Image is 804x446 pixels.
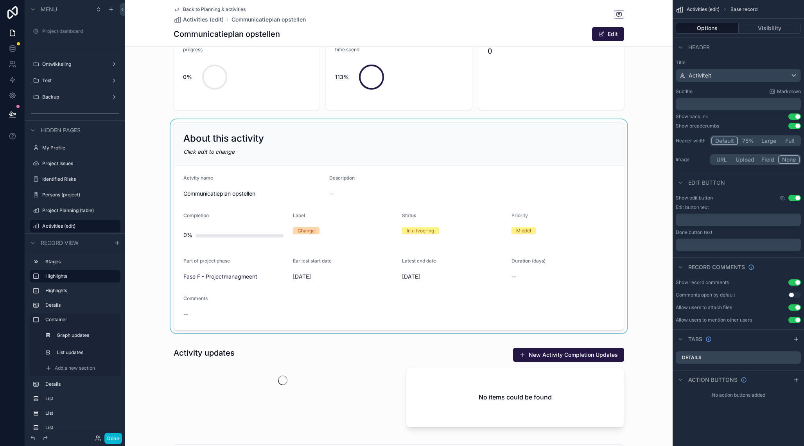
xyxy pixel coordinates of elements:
[42,28,119,34] label: Project dashboard
[688,335,702,343] span: Tabs
[25,252,125,430] div: scrollable content
[41,239,79,247] span: Record view
[777,88,801,95] span: Markdown
[687,6,720,13] span: Activities (edit)
[104,433,122,444] button: Done
[45,410,117,416] label: List
[676,123,719,129] div: Show breadcrumbs
[174,29,280,40] h1: Communicatieplan opstellen
[45,396,117,402] label: List
[45,302,117,308] label: Details
[676,204,709,210] label: Edit button text
[778,155,800,164] button: None
[758,137,780,145] button: Large
[174,6,246,13] a: Back to Planning & activities
[45,273,114,279] label: Highlights
[55,365,95,371] span: Add a new section
[676,23,739,34] button: Options
[688,263,745,271] span: Record comments
[688,43,710,51] span: Header
[711,137,738,145] button: Default
[183,16,224,23] span: Activities (edit)
[739,23,801,34] button: Visibility
[769,88,801,95] a: Markdown
[42,223,116,229] label: Activities (edit)
[676,239,801,251] div: scrollable content
[689,72,711,79] span: Activiteit
[676,292,735,298] div: Comments open by default
[676,195,713,201] label: Show edit button
[42,145,119,151] label: My Profile
[676,88,693,95] label: Subtitle
[42,94,108,100] label: Backup
[676,304,732,311] div: Allow users to attach files
[688,179,725,187] span: Edit button
[42,192,119,198] label: Persons (project)
[676,138,707,144] label: Header width
[673,389,804,401] div: No action buttons added
[57,332,116,338] label: Graph updates
[676,279,729,286] div: Show record comments
[45,381,117,387] label: Details
[42,160,119,167] label: Project Issues
[174,16,224,23] a: Activities (edit)
[676,59,801,66] label: Title
[592,27,624,41] button: Edit
[42,176,119,182] label: Identified Risks
[41,5,57,13] span: Menu
[780,137,800,145] button: Full
[758,155,779,164] button: Field
[676,317,752,323] div: Allow users to mention other users
[57,349,116,356] label: List updates
[738,137,758,145] button: 75%
[730,6,757,13] span: Base record
[732,155,758,164] button: Upload
[42,61,108,67] label: Ontwikkeling
[676,214,801,226] div: scrollable content
[45,288,117,294] label: Highlights
[711,155,732,164] button: URL
[676,98,801,110] div: scrollable content
[183,6,246,13] span: Back to Planning & activities
[682,354,702,361] label: Details
[45,424,117,431] label: List
[688,376,738,384] span: Action buttons
[42,77,108,84] label: Test
[232,16,306,23] a: Communicatieplan opstellen
[45,317,117,323] label: Container
[676,113,708,120] div: Show backlink
[41,126,81,134] span: Hidden pages
[45,259,117,265] label: Stages
[676,229,712,236] label: Done button text
[676,156,707,163] label: Image
[42,207,119,214] label: Project Planning (table)
[676,69,801,82] button: Activiteit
